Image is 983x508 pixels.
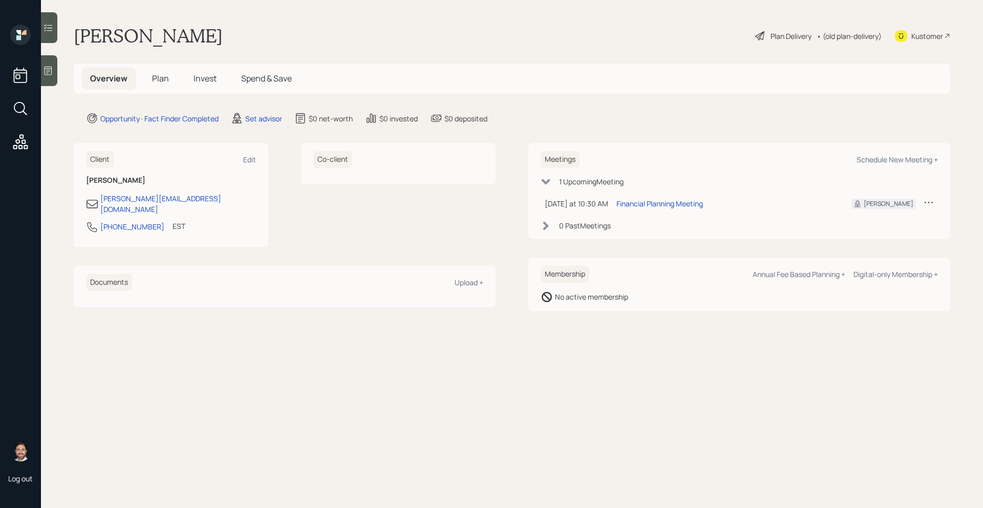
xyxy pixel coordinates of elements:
[74,25,223,47] h1: [PERSON_NAME]
[379,113,418,124] div: $0 invested
[245,113,282,124] div: Set advisor
[545,198,608,209] div: [DATE] at 10:30 AM
[100,193,256,215] div: [PERSON_NAME][EMAIL_ADDRESS][DOMAIN_NAME]
[243,155,256,164] div: Edit
[8,474,33,483] div: Log out
[313,151,352,168] h6: Co-client
[853,269,938,279] div: Digital-only Membership +
[241,73,292,84] span: Spend & Save
[771,31,811,41] div: Plan Delivery
[173,221,185,231] div: EST
[541,266,589,283] h6: Membership
[152,73,169,84] span: Plan
[100,113,219,124] div: Opportunity · Fact Finder Completed
[857,155,938,164] div: Schedule New Meeting +
[559,176,624,187] div: 1 Upcoming Meeting
[309,113,353,124] div: $0 net-worth
[194,73,217,84] span: Invest
[90,73,127,84] span: Overview
[455,278,483,287] div: Upload +
[616,198,703,209] div: Financial Planning Meeting
[86,274,132,291] h6: Documents
[559,220,611,231] div: 0 Past Meeting s
[911,31,943,41] div: Kustomer
[555,291,628,302] div: No active membership
[753,269,845,279] div: Annual Fee Based Planning +
[100,221,164,232] div: [PHONE_NUMBER]
[10,441,31,461] img: michael-russo-headshot.png
[86,176,256,185] h6: [PERSON_NAME]
[86,151,114,168] h6: Client
[541,151,580,168] h6: Meetings
[864,199,913,208] div: [PERSON_NAME]
[817,31,882,41] div: • (old plan-delivery)
[444,113,487,124] div: $0 deposited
